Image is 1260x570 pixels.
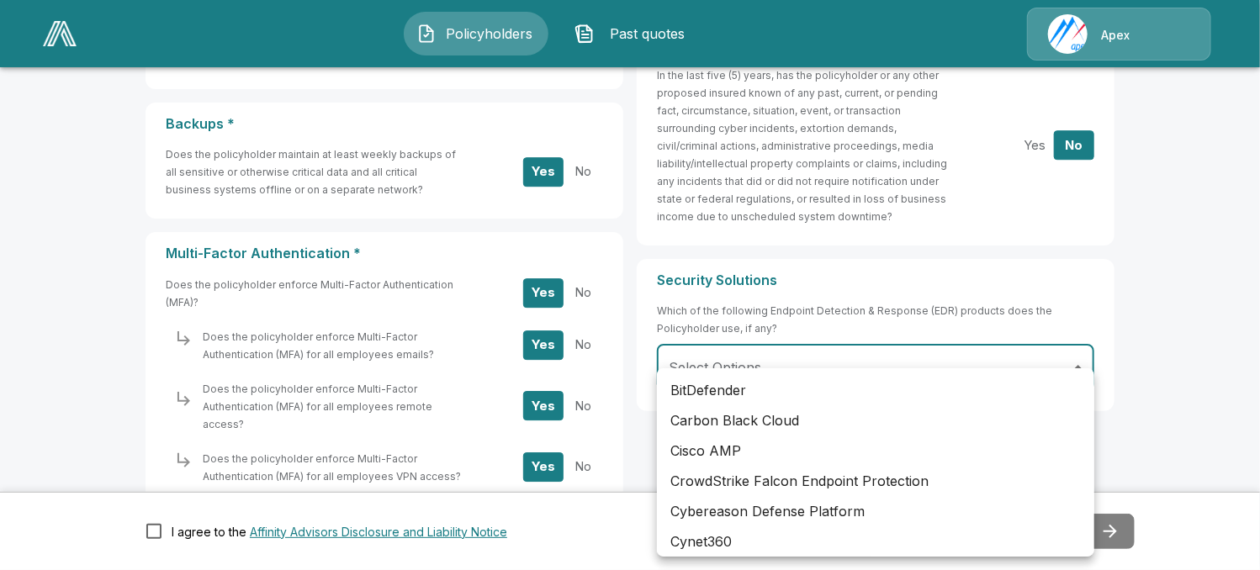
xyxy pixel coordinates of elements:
li: BitDefender [657,375,1094,405]
li: CrowdStrike Falcon Endpoint Protection [657,466,1094,496]
li: Carbon Black Cloud [657,405,1094,435]
li: Cybereason Defense Platform [657,496,1094,526]
li: Cynet360 [657,526,1094,557]
li: Cisco AMP [657,435,1094,466]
